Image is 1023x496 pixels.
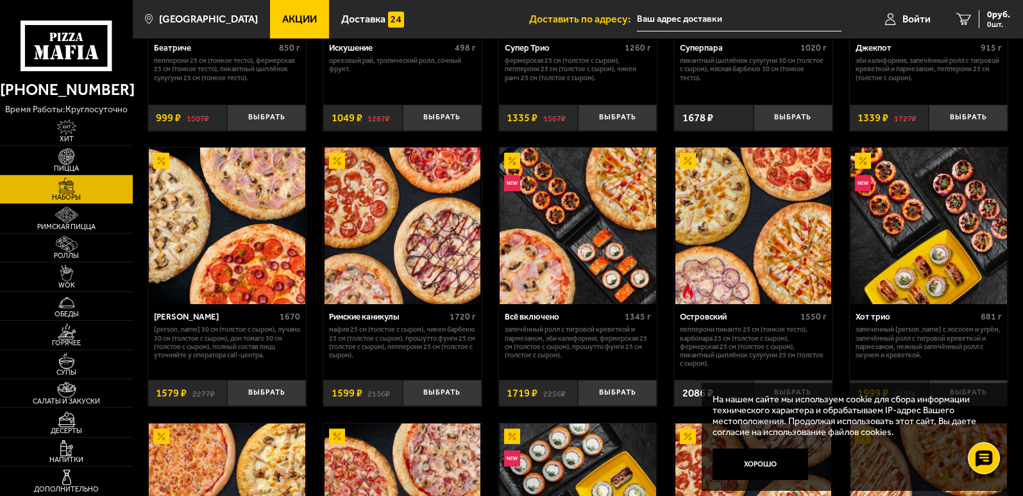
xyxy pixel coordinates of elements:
[855,175,871,191] img: Новинка
[280,311,300,322] span: 1670
[505,56,651,82] p: Фермерская 25 см (толстое с сыром), Пепперони 25 см (толстое с сыром), Чикен Ранч 25 см (толстое ...
[227,105,306,131] button: Выбрать
[680,325,826,368] p: Пепперони Пиканто 25 см (тонкое тесто), Карбонара 25 см (толстое с сыром), Фермерская 25 см (толс...
[154,325,300,359] p: [PERSON_NAME] 30 см (толстое с сыром), Лучано 30 см (толстое с сыром), Дон Томаго 30 см (толстое ...
[674,148,833,304] a: АкционныйОстрое блюдоОстровский
[894,112,917,123] s: 1727 ₽
[149,148,305,304] img: Хет Трик
[329,325,475,359] p: Мафия 25 см (толстое с сыром), Чикен Барбекю 25 см (толстое с сыром), Прошутто Фунги 25 см (толст...
[499,148,657,304] a: АкционныйНовинкаВсё включено
[159,14,258,24] span: [GEOGRAPHIC_DATA]
[341,14,385,24] span: Доставка
[227,380,306,406] button: Выбрать
[279,42,300,53] span: 850 г
[332,112,362,123] span: 1049 ₽
[987,10,1010,19] span: 0 руб.
[850,148,1006,304] img: Хот трио
[329,153,345,169] img: Акционный
[856,325,1002,359] p: Запеченный [PERSON_NAME] с лососем и угрём, Запечённый ролл с тигровой креветкой и пармезаном, Не...
[675,148,831,304] img: Островский
[858,112,888,123] span: 1339 ₽
[156,388,187,398] span: 1579 ₽
[680,43,797,53] div: Суперпара
[505,325,651,359] p: Запечённый ролл с тигровой креветкой и пармезаном, Эби Калифорния, Фермерская 25 см (толстое с сы...
[856,56,1002,82] p: Эби Калифорния, Запечённый ролл с тигровой креветкой и пармезаном, Пепперони 25 см (толстое с сыр...
[981,311,1002,322] span: 881 г
[543,112,566,123] s: 1567 ₽
[529,14,637,24] span: Доставить по адресу:
[153,153,169,169] img: Акционный
[329,429,345,445] img: Акционный
[855,153,871,169] img: Акционный
[754,380,833,406] button: Выбрать
[507,112,537,123] span: 1335 ₽
[403,380,482,406] button: Выбрать
[680,283,696,299] img: Острое блюдо
[902,14,931,24] span: Войти
[929,105,1008,131] button: Выбрать
[329,312,446,322] div: Римские каникулы
[154,312,276,322] div: [PERSON_NAME]
[403,105,482,131] button: Выбрать
[754,105,833,131] button: Выбрать
[332,388,362,398] span: 1599 ₽
[507,388,537,398] span: 1719 ₽
[987,21,1010,28] span: 0 шт.
[154,56,300,82] p: Пепперони 25 см (тонкое тесто), Фермерская 25 см (тонкое тесто), Пикантный цыплёнок сулугуни 25 с...
[154,43,276,53] div: Беатриче
[505,43,621,53] div: Супер Трио
[713,449,809,481] button: Хорошо
[450,311,476,322] span: 1720 г
[156,112,181,123] span: 999 ₽
[625,42,651,53] span: 1260 г
[578,380,657,406] button: Выбрать
[680,153,696,169] img: Акционный
[504,429,520,445] img: Акционный
[505,312,621,322] div: Всё включено
[148,148,307,304] a: АкционныйХет Трик
[500,148,655,304] img: Всё включено
[187,112,209,123] s: 1507 ₽
[637,8,841,31] input: Ваш адрес доставки
[543,388,566,398] s: 2256 ₽
[929,380,1008,406] button: Выбрать
[323,148,482,304] a: АкционныйРимские каникулы
[504,450,520,466] img: Новинка
[329,43,451,53] div: Искушение
[981,42,1002,53] span: 915 г
[325,148,480,304] img: Римские каникулы
[680,56,826,82] p: Пикантный цыплёнок сулугуни 30 см (толстое с сыром), Мясная Барбекю 30 см (тонкое тесто).
[329,56,475,74] p: Ореховый рай, Тропический ролл, Сочный фрукт.
[282,14,317,24] span: Акции
[455,42,476,53] span: 498 г
[578,105,657,131] button: Выбрать
[856,43,977,53] div: Джекпот
[800,42,827,53] span: 1020 г
[713,394,990,438] p: На нашем сайте мы используем cookie для сбора информации технического характера и обрабатываем IP...
[388,12,404,28] img: 15daf4d41897b9f0e9f617042186c801.svg
[368,388,390,398] s: 2136 ₽
[368,112,390,123] s: 1287 ₽
[850,148,1008,304] a: АкционныйНовинкаХот трио
[680,312,797,322] div: Островский
[856,312,977,322] div: Хот трио
[800,311,827,322] span: 1550 г
[504,153,520,169] img: Акционный
[682,388,713,398] span: 2086 ₽
[192,388,215,398] s: 2277 ₽
[625,311,651,322] span: 1345 г
[680,429,696,445] img: Акционный
[682,112,713,123] span: 1678 ₽
[504,175,520,191] img: Новинка
[153,429,169,445] img: Акционный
